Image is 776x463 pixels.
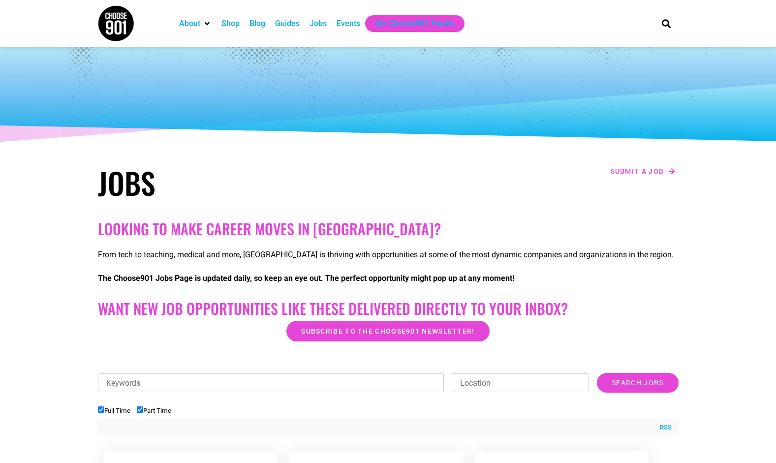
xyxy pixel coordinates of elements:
p: From tech to teaching, medical and more, [GEOGRAPHIC_DATA] is thriving with opportunities at some... [98,249,679,261]
a: Guides [275,18,300,30]
div: About [174,15,217,32]
a: RSS [655,423,672,432]
a: Blog [249,18,265,30]
a: Submit a job [608,165,679,178]
span: Submit a job [611,168,664,175]
strong: The Choose901 Jobs Page is updated daily, so keep an eye out. The perfect opportunity might pop u... [98,274,514,283]
label: Full Time [98,407,130,414]
a: Get Choose901 Emails [375,18,455,30]
a: Events [337,18,360,30]
input: Keywords [98,373,444,392]
label: Part Time [137,407,171,414]
a: Subscribe to the Choose901 newsletter! [286,321,489,341]
span: Subscribe to the Choose901 newsletter! [301,328,474,335]
div: Search [658,15,674,31]
input: Search Jobs [597,373,678,393]
a: Jobs [310,18,327,30]
input: Part Time [137,406,143,413]
h2: Looking to make career moves in [GEOGRAPHIC_DATA]? [98,220,679,238]
a: About [179,18,200,30]
input: Location [452,373,589,392]
h2: Want New Job Opportunities like these Delivered Directly to your Inbox? [98,300,679,317]
a: Shop [221,18,240,30]
input: Full Time [98,406,104,413]
h1: Jobs [98,165,383,200]
nav: Main nav [174,15,645,32]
